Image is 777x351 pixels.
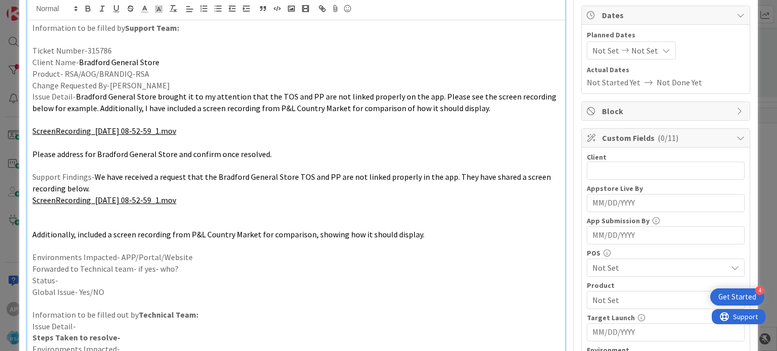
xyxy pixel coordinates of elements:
[587,282,745,289] div: Product
[32,309,559,321] p: Information to be filled out by
[587,217,745,224] div: App Submission By
[592,262,727,274] span: Not Set
[32,126,176,136] a: ScreenRecording_[DATE] 08-52-59_1.mov
[32,229,424,239] span: Additionally, included a screen recording from P&L Country Market for comparison, showing how it ...
[32,149,272,159] span: Please address for Bradford General Store and confirm once resolved.
[587,314,745,321] div: Target Launch
[32,45,559,57] p: Ticket Number-315786
[592,324,739,341] input: MM/DD/YYYY
[32,80,559,91] p: Change Requested By-[PERSON_NAME]
[32,275,559,286] p: Status-
[21,2,46,14] span: Support
[32,332,120,342] strong: Steps Taken to resolve-
[79,57,159,67] span: Bradford General Store
[32,321,559,332] p: Issue Detail-
[755,286,764,295] div: 4
[710,288,764,306] div: Open Get Started checklist, remaining modules: 4
[592,194,739,212] input: MM/DD/YYYY
[718,292,756,302] div: Get Started
[587,30,745,40] span: Planned Dates
[32,263,559,275] p: Forwarded to Technical team- if yes- who?
[32,22,559,34] p: Information to be filled by
[658,133,678,143] span: ( 0/11 )
[602,132,731,144] span: Custom Fields
[32,171,559,194] p: Support Findings-
[587,153,607,162] label: Client
[32,91,559,114] p: Issue Detail-
[32,195,176,205] a: ScreenRecording_[DATE] 08-52-59_1.mov
[657,76,702,88] span: Not Done Yet
[587,76,640,88] span: Not Started Yet
[32,286,559,298] p: Global Issue- Yes/NO
[125,23,179,33] strong: Support Team:
[631,44,658,57] span: Not Set
[592,44,619,57] span: Not Set
[592,227,739,244] input: MM/DD/YYYY
[602,9,731,21] span: Dates
[32,172,552,193] span: We have received a request that the Bradford General Store TOS and PP are not linked properly in ...
[139,310,198,320] strong: Technical Team:
[602,105,731,117] span: Block
[32,57,559,68] p: Client Name-
[32,68,559,80] p: Product- RSA/AOG/BRANDIQ-RSA
[587,249,745,257] div: POS
[587,185,745,192] div: Appstore Live By
[587,65,745,75] span: Actual Dates
[32,91,558,113] span: Bradford General Store brought it to my attention that the TOS and PP are not linked properly on ...
[32,252,559,263] p: Environments Impacted- APP/Portal/Website
[592,294,727,306] span: Not Set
